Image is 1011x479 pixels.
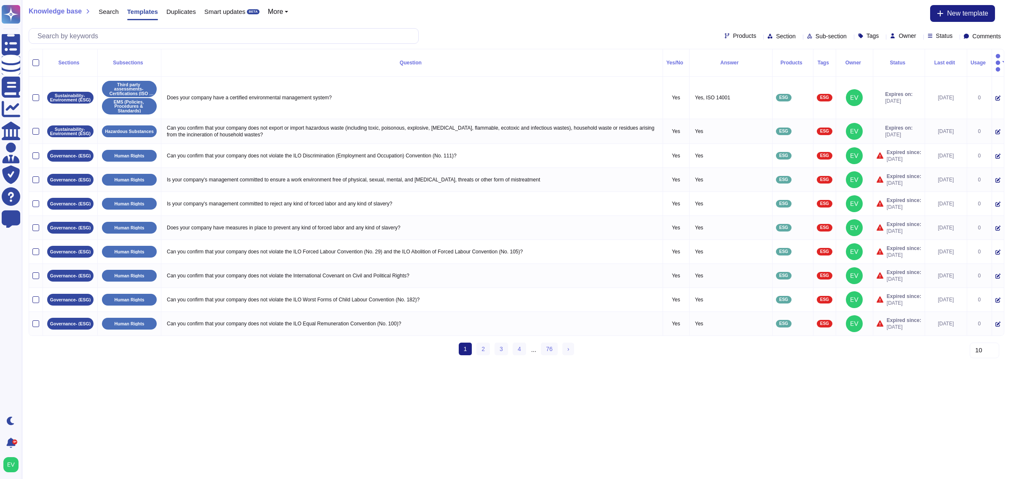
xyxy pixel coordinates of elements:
p: Governance- (ESG) [50,178,91,182]
span: Duplicates [166,8,196,15]
span: ESG [820,298,829,302]
p: Human Rights [114,250,144,254]
img: user [846,89,863,106]
span: ESG [820,250,829,254]
a: 3 [495,343,508,355]
div: [DATE] [928,176,963,183]
span: ESG [779,274,788,278]
div: 0 [971,320,988,327]
a: 4 [513,343,526,355]
span: Expires on: [885,91,912,98]
span: ESG [820,96,829,100]
button: New template [930,5,995,22]
p: Yes [666,296,686,303]
p: Governance- (ESG) [50,154,91,158]
p: Yes [666,248,686,255]
span: › [567,346,570,352]
div: 9+ [12,439,17,444]
p: Is your company's management committed to reject any kind of forced labor and any kind of slavery? [165,198,659,209]
span: ESG [820,322,829,326]
a: 76 [541,343,558,355]
p: Yes [693,270,769,281]
p: Sustainability- Environment (ESG) [50,127,91,136]
p: Yes [666,152,686,159]
span: Expired since: [887,269,921,276]
p: Human Rights [114,178,144,182]
span: Expired since: [887,173,921,180]
span: Section [776,33,796,39]
p: Governance- (ESG) [50,202,91,206]
p: Yes [693,318,769,329]
img: user [846,291,863,308]
p: EMS (Policies, Procedures & Standards) [105,100,154,113]
div: 0 [971,224,988,231]
div: Products [776,60,810,65]
p: Human Rights [114,298,144,302]
span: [DATE] [887,324,921,330]
div: 0 [971,152,988,159]
p: Can you confirm that your company does not violate the ILO Forced Labour Convention (No. 29) and ... [165,246,659,257]
span: [DATE] [887,252,921,258]
p: Human Rights [114,202,144,206]
p: Yes, ISO 14001 [693,92,769,103]
p: Can you confirm that your company does not violate the International Covenant on Civil and Politi... [165,270,659,281]
span: ESG [779,226,788,230]
p: Yes [666,272,686,279]
span: Owner [899,33,916,39]
div: Last edit [928,60,963,65]
p: Yes [693,126,769,137]
span: ESG [779,202,788,206]
img: user [846,123,863,140]
p: Governance- (ESG) [50,322,91,326]
div: [DATE] [928,128,963,135]
span: Expired since: [887,245,921,252]
span: ESG [779,178,788,182]
div: [DATE] [928,200,963,207]
p: Yes [693,294,769,305]
div: [DATE] [928,248,963,255]
button: user [2,455,24,474]
span: Tags [867,33,879,39]
span: [DATE] [887,300,921,306]
div: 0 [971,94,988,101]
p: Governance- (ESG) [50,226,91,230]
div: [DATE] [928,224,963,231]
p: Human Rights [114,274,144,278]
span: ESG [779,250,788,254]
p: Third party assessments- Certifications (ISO 14001-Ecovadis- CPD) [105,82,154,96]
p: Can you confirm that your company does not violate the ILO Worst Forms of Child Labour Convention... [165,294,659,305]
p: Can you confirm that your company does not export or import hazardous waste (including toxic, poi... [165,122,659,140]
span: ESG [779,96,788,100]
span: [DATE] [887,228,921,234]
div: 0 [971,272,988,279]
span: ESG [779,154,788,158]
p: Yes [666,128,686,135]
span: [DATE] [887,276,921,282]
span: [DATE] [885,98,912,104]
p: Yes [693,246,769,257]
span: [DATE] [887,180,921,186]
div: [DATE] [928,296,963,303]
span: Sub-section [816,33,847,39]
span: Products [733,33,756,39]
p: Yes [693,174,769,185]
p: Yes [693,222,769,233]
p: Hazardous Substances [105,129,154,134]
span: ESG [820,178,829,182]
p: Can you confirm that your company does not violate the ILO Discrimination (Employment and Occupat... [165,150,659,161]
div: [DATE] [928,152,963,159]
p: Human Rights [114,154,144,158]
span: ESG [779,322,788,326]
span: ESG [820,129,829,133]
p: Yes [666,200,686,207]
a: 2 [476,343,490,355]
div: [DATE] [928,94,963,101]
p: Human Rights [114,226,144,230]
span: ESG [820,226,829,230]
span: Expired since: [887,149,921,156]
p: Yes [666,224,686,231]
span: Templates [127,8,158,15]
div: 0 [971,200,988,207]
span: ESG [820,274,829,278]
span: ESG [820,154,829,158]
